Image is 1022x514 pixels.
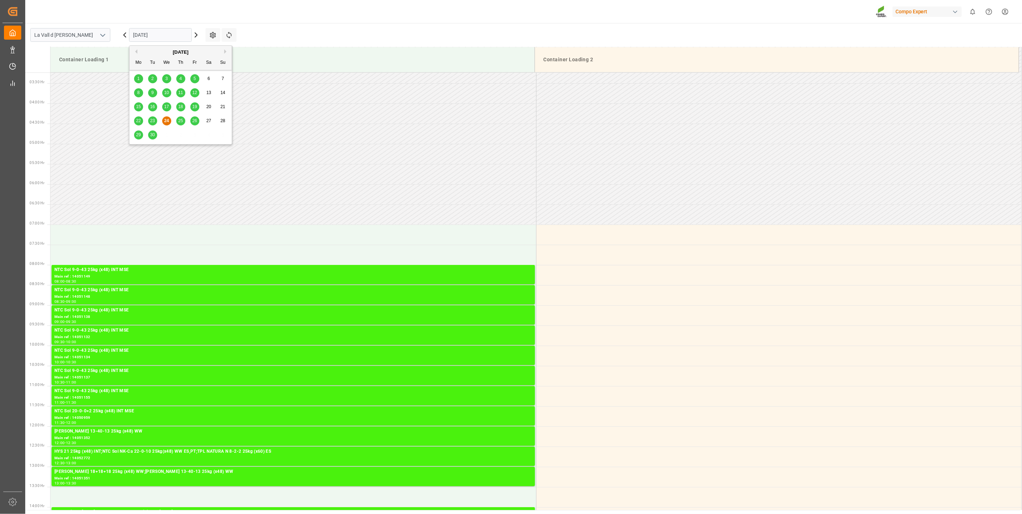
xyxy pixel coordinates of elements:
[176,74,185,83] div: Choose Thursday, September 4th, 2025
[56,53,529,66] div: Container Loading 1
[66,482,76,485] div: 13:30
[162,102,171,111] div: Choose Wednesday, September 17th, 2025
[180,76,182,81] span: 4
[54,475,532,482] div: Main ref : 14051351
[192,118,197,123] span: 26
[66,300,76,303] div: 09:00
[133,49,137,54] button: Previous Month
[30,282,44,286] span: 08:30 Hr
[134,116,143,125] div: Choose Monday, September 22nd, 2025
[66,340,76,344] div: 10:00
[190,102,199,111] div: Choose Friday, September 19th, 2025
[30,464,44,468] span: 13:00 Hr
[218,74,227,83] div: Choose Sunday, September 7th, 2025
[224,49,229,54] button: Next Month
[54,441,65,444] div: 12:00
[218,88,227,97] div: Choose Sunday, September 14th, 2025
[190,88,199,97] div: Choose Friday, September 12th, 2025
[66,401,76,404] div: 11:30
[218,116,227,125] div: Choose Sunday, September 28th, 2025
[54,395,532,401] div: Main ref : 14051155
[65,401,66,404] div: -
[30,342,44,346] span: 10:00 Hr
[54,367,532,375] div: NTC Sol 9-0-43 25kg (x48) INT MSE
[54,461,65,465] div: 12:30
[178,118,183,123] span: 25
[54,266,532,274] div: NTC Sol 9-0-43 25kg (x48) INT MSE
[65,280,66,283] div: -
[66,461,76,465] div: 13:00
[192,104,197,109] span: 19
[54,280,65,283] div: 08:00
[54,307,532,314] div: NTC Sol 9-0-43 25kg (x48) INT MSE
[148,116,157,125] div: Choose Tuesday, September 23rd, 2025
[176,102,185,111] div: Choose Thursday, September 18th, 2025
[54,401,65,404] div: 11:00
[220,104,225,109] span: 21
[54,320,65,323] div: 09:00
[66,360,76,364] div: 10:30
[30,242,44,245] span: 07:30 Hr
[30,120,44,124] span: 04:30 Hr
[54,435,532,441] div: Main ref : 14051352
[151,76,154,81] span: 2
[218,102,227,111] div: Choose Sunday, September 21st, 2025
[54,360,65,364] div: 10:00
[54,300,65,303] div: 08:30
[65,461,66,465] div: -
[54,387,532,395] div: NTC Sol 9-0-43 25kg (x48) INT MSE
[30,141,44,145] span: 05:00 Hr
[893,6,962,17] div: Compo Expert
[190,74,199,83] div: Choose Friday, September 5th, 2025
[30,403,44,407] span: 11:30 Hr
[151,90,154,95] span: 9
[206,90,211,95] span: 13
[66,280,76,283] div: 08:30
[164,104,169,109] span: 17
[65,421,66,424] div: -
[137,76,140,81] span: 1
[190,58,199,67] div: Fr
[129,28,192,42] input: DD.MM.YYYY
[206,104,211,109] span: 20
[30,322,44,326] span: 09:30 Hr
[129,49,232,56] div: [DATE]
[192,90,197,95] span: 12
[132,72,230,142] div: month 2025-09
[54,408,532,415] div: NTC Sol 20-0-0+2 25kg (x48) INT MSE
[54,274,532,280] div: Main ref : 14051149
[30,161,44,165] span: 05:30 Hr
[54,448,532,455] div: HYS 21 25kg (x48) INT;NTC Sol NK-Ca 22-0-10 25kg(x48) WW ES,PT;TPL NATURA N 8-2-2 25kg (x60) ES
[30,423,44,427] span: 12:00 Hr
[54,327,532,334] div: NTC Sol 9-0-43 25kg (x48) INT MSE
[30,363,44,367] span: 10:30 Hr
[65,441,66,444] div: -
[136,132,141,137] span: 29
[66,381,76,384] div: 11:00
[65,320,66,323] div: -
[54,415,532,421] div: Main ref : 14050959
[30,28,110,42] input: Type to search/select
[66,441,76,444] div: 12:30
[148,58,157,67] div: Tu
[54,287,532,294] div: NTC Sol 9-0-43 25kg (x48) INT MSE
[30,181,44,185] span: 06:00 Hr
[148,88,157,97] div: Choose Tuesday, September 9th, 2025
[148,74,157,83] div: Choose Tuesday, September 2nd, 2025
[150,118,155,123] span: 23
[65,340,66,344] div: -
[136,104,141,109] span: 15
[220,118,225,123] span: 28
[204,58,213,67] div: Sa
[137,90,140,95] span: 8
[981,4,997,20] button: Help Center
[30,100,44,104] span: 04:00 Hr
[54,375,532,381] div: Main ref : 14051137
[30,80,44,84] span: 03:30 Hr
[194,76,196,81] span: 5
[218,58,227,67] div: Su
[136,118,141,123] span: 22
[54,347,532,354] div: NTC Sol 9-0-43 25kg (x48) INT MSE
[162,58,171,67] div: We
[30,383,44,387] span: 11:00 Hr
